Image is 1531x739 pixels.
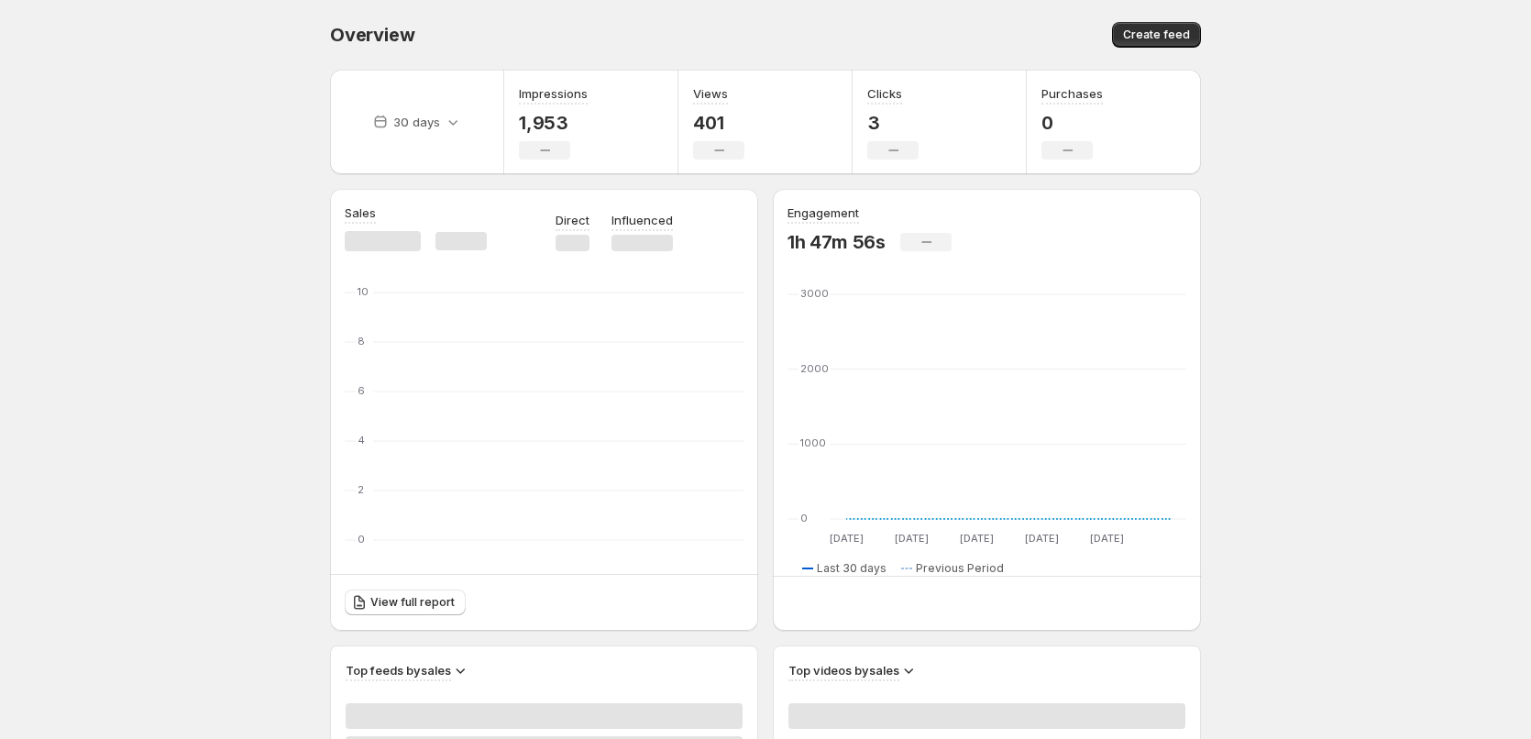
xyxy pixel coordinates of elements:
p: 3 [867,112,919,134]
p: 30 days [393,113,440,131]
span: Create feed [1123,28,1190,42]
p: 1h 47m 56s [788,231,886,253]
text: 4 [358,434,365,447]
text: [DATE] [830,532,864,545]
h3: Views [693,84,728,103]
span: Previous Period [916,561,1004,576]
text: 1000 [800,436,826,449]
text: [DATE] [960,532,994,545]
text: 3000 [800,287,829,300]
span: Last 30 days [817,561,887,576]
p: Direct [556,211,589,229]
p: 401 [693,112,744,134]
text: 0 [800,512,808,524]
text: 6 [358,384,365,397]
h3: Impressions [519,84,588,103]
text: 2 [358,483,364,496]
text: 8 [358,335,365,347]
text: [DATE] [1025,532,1059,545]
text: 10 [358,285,369,298]
button: Create feed [1112,22,1201,48]
text: [DATE] [1090,532,1124,545]
h3: Engagement [788,204,859,222]
h3: Top feeds by sales [346,661,451,679]
h3: Sales [345,204,376,222]
span: View full report [370,595,455,610]
span: Overview [330,24,414,46]
text: 2000 [800,362,829,375]
p: 1,953 [519,112,588,134]
p: Influenced [611,211,673,229]
p: 0 [1041,112,1103,134]
a: View full report [345,590,466,615]
text: [DATE] [895,532,929,545]
h3: Purchases [1041,84,1103,103]
h3: Top videos by sales [788,661,899,679]
text: 0 [358,533,365,546]
h3: Clicks [867,84,902,103]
